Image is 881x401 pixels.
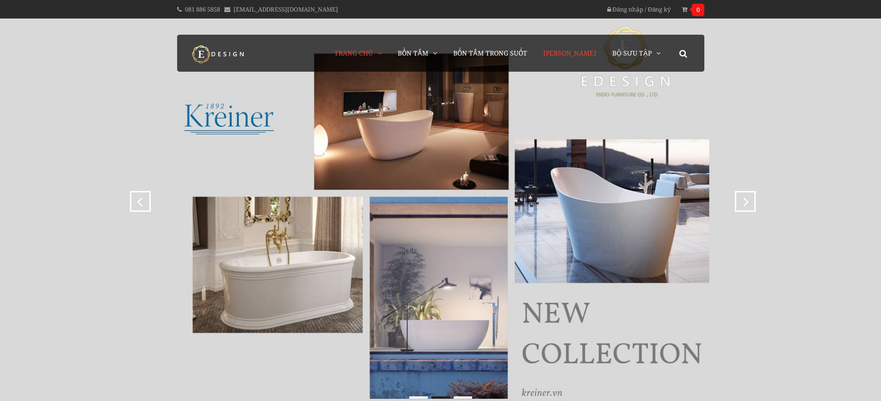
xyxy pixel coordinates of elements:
[391,35,444,72] a: Bồn Tắm
[330,35,388,72] a: Trang chủ
[692,4,704,16] span: 0
[446,35,534,72] a: Bồn Tắm Trong Suốt
[612,49,652,57] span: Bộ Sưu Tập
[605,35,667,72] a: Bộ Sưu Tập
[453,49,527,57] span: Bồn Tắm Trong Suốt
[132,191,144,203] div: prev
[543,49,596,57] span: [PERSON_NAME]
[185,5,220,13] a: 081 886 5858
[334,49,373,57] span: Trang chủ
[234,5,338,13] a: [EMAIL_ADDRESS][DOMAIN_NAME]
[398,49,428,57] span: Bồn Tắm
[737,191,749,203] div: next
[184,45,253,63] img: logo Kreiner Germany - Edesign Interior
[536,35,603,72] a: [PERSON_NAME]
[645,5,647,13] span: /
